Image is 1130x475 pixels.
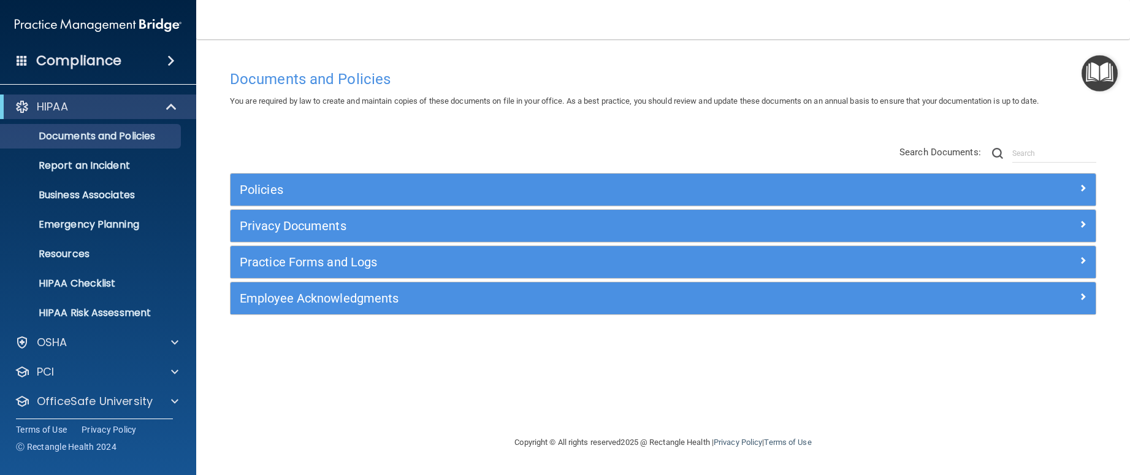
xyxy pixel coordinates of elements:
[1012,144,1096,163] input: Search
[714,438,762,447] a: Privacy Policy
[240,288,1086,308] a: Employee Acknowledgments
[8,248,175,260] p: Resources
[230,71,1096,87] h4: Documents and Policies
[240,219,870,233] h5: Privacy Documents
[240,216,1086,236] a: Privacy Documents
[764,438,811,447] a: Terms of Use
[440,423,887,462] div: Copyright © All rights reserved 2025 @ Rectangle Health | |
[15,99,178,114] a: HIPAA
[240,180,1086,199] a: Policies
[8,189,175,201] p: Business Associates
[899,147,981,158] span: Search Documents:
[1069,390,1115,437] iframe: Drift Widget Chat Controller
[8,160,175,172] p: Report an Incident
[37,365,54,379] p: PCI
[230,96,1039,106] span: You are required by law to create and maintain copies of these documents on file in your office. ...
[8,130,175,142] p: Documents and Policies
[37,335,67,350] p: OSHA
[16,441,116,453] span: Ⓒ Rectangle Health 2024
[15,394,178,409] a: OfficeSafe University
[16,423,67,436] a: Terms of Use
[8,307,175,319] p: HIPAA Risk Assessment
[15,335,178,350] a: OSHA
[8,277,175,290] p: HIPAA Checklist
[1082,55,1118,91] button: Open Resource Center
[8,218,175,231] p: Emergency Planning
[240,292,870,305] h5: Employee Acknowledgments
[240,255,870,269] h5: Practice Forms and Logs
[15,365,178,379] a: PCI
[992,148,1003,159] img: ic-search.3b580494.png
[240,252,1086,272] a: Practice Forms and Logs
[36,52,121,69] h4: Compliance
[15,13,181,37] img: PMB logo
[82,423,137,436] a: Privacy Policy
[240,183,870,196] h5: Policies
[37,394,153,409] p: OfficeSafe University
[37,99,68,114] p: HIPAA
